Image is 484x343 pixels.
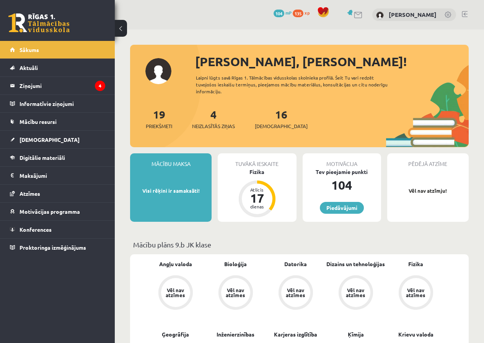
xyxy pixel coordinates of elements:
[408,260,423,268] a: Fizika
[345,288,367,297] div: Vēl nav atzīmes
[274,10,284,17] span: 104
[274,10,292,16] a: 104 mP
[293,10,303,17] span: 135
[20,46,39,53] span: Sākums
[192,122,235,130] span: Neizlasītās ziņas
[162,330,189,338] a: Ģeogrāfija
[266,275,326,311] a: Vēl nav atzīmes
[133,239,466,250] p: Mācību plāns 9.b JK klase
[205,275,266,311] a: Vēl nav atzīmes
[218,153,296,168] div: Tuvākā ieskaite
[20,118,57,125] span: Mācību resursi
[10,113,105,130] a: Mācību resursi
[303,153,381,168] div: Motivācija
[10,185,105,202] a: Atzīmes
[285,10,292,16] span: mP
[20,190,40,197] span: Atzīmes
[20,244,86,251] span: Proktoringa izmēģinājums
[10,77,105,94] a: Ziņojumi4
[386,275,446,311] a: Vēl nav atzīmes
[10,59,105,76] a: Aktuāli
[159,260,192,268] a: Angļu valoda
[20,154,65,161] span: Digitālie materiāli
[224,260,247,268] a: Bioloģija
[246,192,269,204] div: 17
[391,187,465,195] p: Vēl nav atzīmju!
[284,260,307,268] a: Datorika
[10,149,105,166] a: Digitālie materiāli
[165,288,186,297] div: Vēl nav atzīmes
[8,13,70,33] a: Rīgas 1. Tālmācības vidusskola
[95,81,105,91] i: 4
[145,275,205,311] a: Vēl nav atzīmes
[10,221,105,238] a: Konferences
[348,330,364,338] a: Ķīmija
[20,77,105,94] legend: Ziņojumi
[398,330,433,338] a: Krievu valoda
[225,288,246,297] div: Vēl nav atzīmes
[376,11,384,19] img: Kristīne Rancāne
[218,168,296,218] a: Fizika Atlicis 17 dienas
[217,330,254,338] a: Inženierzinības
[303,176,381,194] div: 104
[326,275,386,311] a: Vēl nav atzīmes
[20,167,105,184] legend: Maksājumi
[285,288,306,297] div: Vēl nav atzīmes
[303,168,381,176] div: Tev pieejamie punkti
[20,226,52,233] span: Konferences
[389,11,437,18] a: [PERSON_NAME]
[246,187,269,192] div: Atlicis
[218,168,296,176] div: Fizika
[196,74,399,95] div: Laipni lūgts savā Rīgas 1. Tālmācības vidusskolas skolnieka profilā. Šeit Tu vari redzēt tuvojošo...
[320,202,364,214] a: Piedāvājumi
[274,330,317,338] a: Karjeras izglītība
[405,288,427,297] div: Vēl nav atzīmes
[387,153,469,168] div: Pēdējā atzīme
[293,10,313,16] a: 135 xp
[146,122,172,130] span: Priekšmeti
[10,41,105,59] a: Sākums
[20,64,38,71] span: Aktuāli
[134,187,208,195] p: Visi rēķini ir samaksāti!
[20,95,105,112] legend: Informatīvie ziņojumi
[305,10,310,16] span: xp
[246,204,269,209] div: dienas
[255,107,308,130] a: 16[DEMOGRAPHIC_DATA]
[195,52,469,71] div: [PERSON_NAME], [PERSON_NAME]!
[130,153,212,168] div: Mācību maksa
[20,136,80,143] span: [DEMOGRAPHIC_DATA]
[10,239,105,256] a: Proktoringa izmēģinājums
[10,167,105,184] a: Maksājumi
[10,95,105,112] a: Informatīvie ziņojumi
[146,107,172,130] a: 19Priekšmeti
[10,203,105,220] a: Motivācijas programma
[20,208,80,215] span: Motivācijas programma
[10,131,105,148] a: [DEMOGRAPHIC_DATA]
[326,260,385,268] a: Dizains un tehnoloģijas
[255,122,308,130] span: [DEMOGRAPHIC_DATA]
[192,107,235,130] a: 4Neizlasītās ziņas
